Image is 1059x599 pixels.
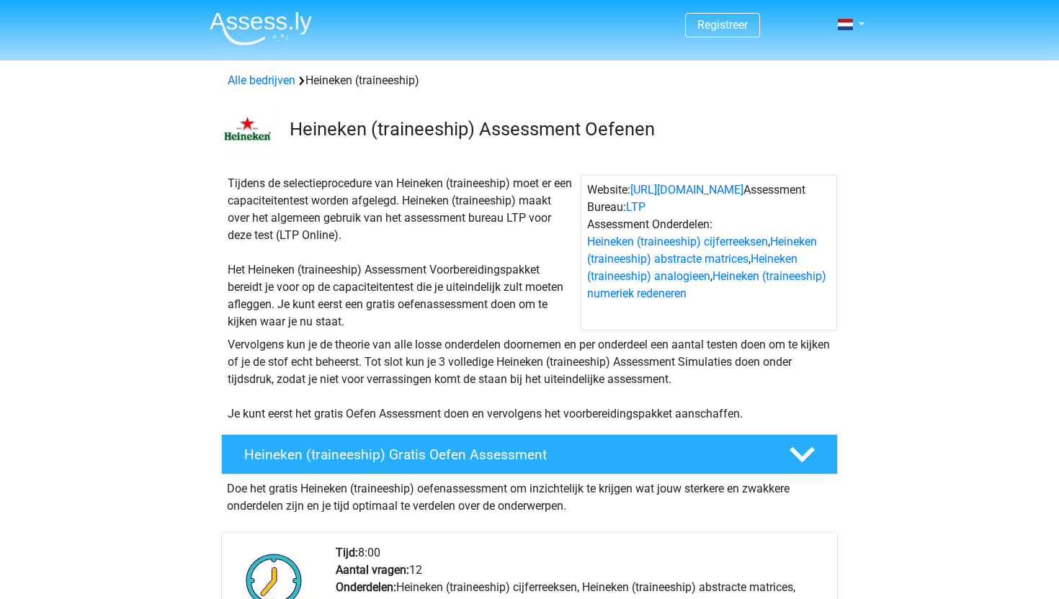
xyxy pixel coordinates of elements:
[210,12,312,45] img: Assessly
[336,580,396,594] b: Onderdelen:
[336,563,409,577] b: Aantal vragen:
[221,474,838,515] div: Doe het gratis Heineken (traineeship) oefenassessment om inzichtelijk te krijgen wat jouw sterker...
[626,200,645,214] a: LTP
[336,546,358,559] b: Tijd:
[630,183,743,197] a: [URL][DOMAIN_NAME]
[244,446,766,463] h4: Heineken (traineeship) Gratis Oefen Assessment
[587,235,768,248] a: Heineken (traineeship) cijferreeksen
[228,73,295,87] a: Alle bedrijven
[290,118,826,140] h3: Heineken (traineeship) Assessment Oefenen
[222,72,837,89] div: Heineken (traineeship)
[222,336,837,423] div: Vervolgens kun je de theorie van alle losse onderdelen doornemen en per onderdeel een aantal test...
[697,18,748,32] a: Registreer
[222,175,581,330] div: Tijdens de selectieprocedure van Heineken (traineeship) moet er een capaciteitentest worden afgel...
[215,434,844,474] a: Heineken (traineeship) Gratis Oefen Assessment
[581,175,837,330] div: Website: Assessment Bureau: Assessment Onderdelen: , , ,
